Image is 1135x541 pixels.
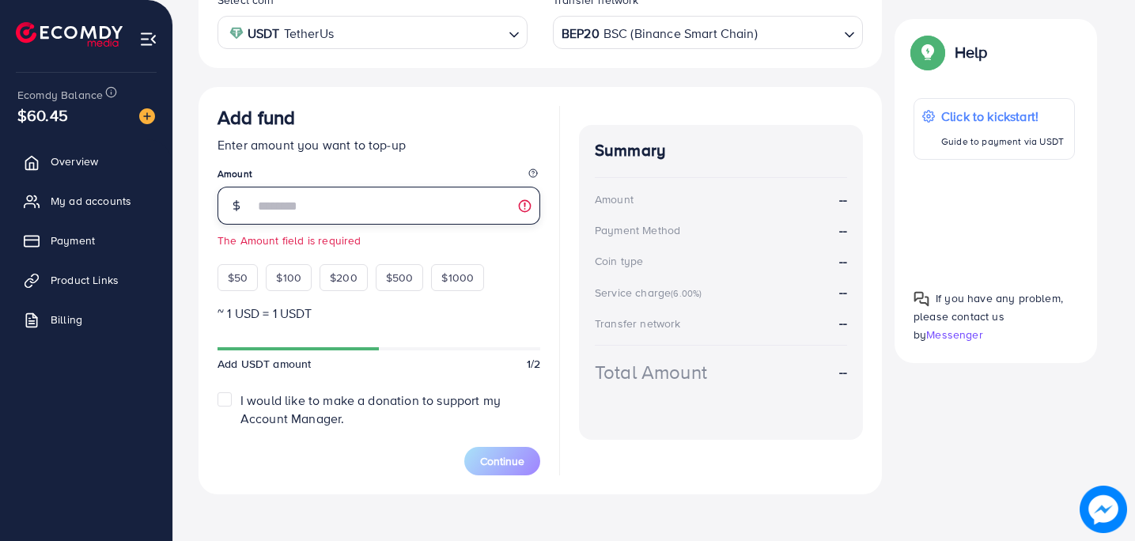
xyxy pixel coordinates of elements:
[603,22,758,45] span: BSC (Binance Smart Chain)
[12,146,161,177] a: Overview
[12,225,161,256] a: Payment
[386,270,414,286] span: $500
[228,270,248,286] span: $50
[218,233,540,248] small: The Amount field is required
[595,316,681,331] div: Transfer network
[51,312,82,327] span: Billing
[51,272,119,288] span: Product Links
[562,22,600,45] strong: BEP20
[218,356,311,372] span: Add USDT amount
[139,30,157,48] img: menu
[12,304,161,335] a: Billing
[839,283,847,301] strong: --
[480,453,524,469] span: Continue
[218,167,540,187] legend: Amount
[914,291,929,307] img: Popup guide
[218,106,295,129] h3: Add fund
[12,185,161,217] a: My ad accounts
[839,314,847,331] strong: --
[51,153,98,169] span: Overview
[839,191,847,209] strong: --
[17,104,68,127] span: $60.45
[139,108,155,124] img: image
[941,107,1064,126] p: Click to kickstart!
[595,191,634,207] div: Amount
[12,264,161,296] a: Product Links
[839,363,847,381] strong: --
[276,270,301,286] span: $100
[839,221,847,240] strong: --
[759,21,838,45] input: Search for option
[218,135,540,154] p: Enter amount you want to top-up
[330,270,358,286] span: $200
[248,22,280,45] strong: USDT
[914,290,1063,342] span: If you have any problem, please contact us by
[1080,486,1127,533] img: image
[553,16,863,48] div: Search for option
[671,287,702,300] small: (6.00%)
[595,358,707,386] div: Total Amount
[595,222,680,238] div: Payment Method
[464,447,540,475] button: Continue
[527,356,540,372] span: 1/2
[595,253,643,269] div: Coin type
[17,87,103,103] span: Ecomdy Balance
[926,327,982,342] span: Messenger
[229,26,244,40] img: coin
[284,22,334,45] span: TetherUs
[218,16,528,48] div: Search for option
[240,392,501,427] span: I would like to make a donation to support my Account Manager.
[955,43,988,62] p: Help
[441,270,474,286] span: $1000
[339,21,502,45] input: Search for option
[941,132,1064,151] p: Guide to payment via USDT
[914,38,942,66] img: Popup guide
[51,233,95,248] span: Payment
[51,193,131,209] span: My ad accounts
[595,285,706,301] div: Service charge
[595,141,847,161] h4: Summary
[16,22,123,47] img: logo
[218,304,540,323] p: ~ 1 USD = 1 USDT
[839,252,847,270] strong: --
